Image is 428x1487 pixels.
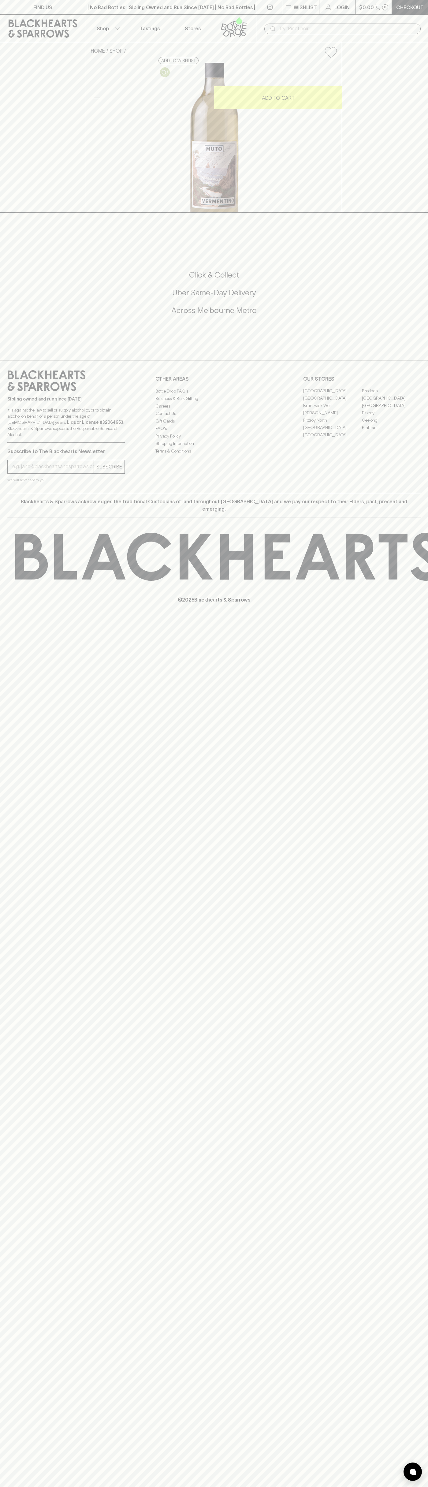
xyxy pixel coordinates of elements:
[96,463,122,470] p: SUBSCRIBE
[303,424,362,431] a: [GEOGRAPHIC_DATA]
[67,420,123,425] strong: Liquor License #32064953
[294,4,317,11] p: Wishlist
[110,48,123,54] a: SHOP
[303,431,362,439] a: [GEOGRAPHIC_DATA]
[97,25,109,32] p: Shop
[362,409,421,417] a: Fitzroy
[155,410,273,417] a: Contact Us
[303,395,362,402] a: [GEOGRAPHIC_DATA]
[155,417,273,425] a: Gift Cards
[155,432,273,440] a: Privacy Policy
[262,94,295,102] p: ADD TO CART
[384,6,386,9] p: 0
[12,498,416,512] p: Blackhearts & Sparrows acknowledges the traditional Custodians of land throughout [GEOGRAPHIC_DAT...
[185,25,201,32] p: Stores
[362,417,421,424] a: Geelong
[155,425,273,432] a: FAQ's
[7,407,125,438] p: It is against the law to sell or supply alcohol to, or to obtain alcohol on behalf of a person un...
[322,45,339,60] button: Add to wishlist
[214,86,342,109] button: ADD TO CART
[303,387,362,395] a: [GEOGRAPHIC_DATA]
[303,417,362,424] a: Fitzroy North
[7,396,125,402] p: Sibling owned and run since [DATE]
[303,409,362,417] a: [PERSON_NAME]
[155,395,273,402] a: Business & Bulk Gifting
[140,25,160,32] p: Tastings
[155,387,273,395] a: Bottle Drop FAQ's
[303,402,362,409] a: Brunswick West
[155,447,273,455] a: Terms & Conditions
[334,4,350,11] p: Login
[362,402,421,409] a: [GEOGRAPHIC_DATA]
[7,448,125,455] p: Subscribe to The Blackhearts Newsletter
[158,66,171,79] a: Controlled exposure to oxygen, adding complexity and sometimes developed characteristics.
[396,4,424,11] p: Checkout
[410,1469,416,1475] img: bubble-icon
[7,477,125,483] p: We will never spam you
[303,375,421,382] p: OUR STORES
[12,462,94,471] input: e.g. jane@blackheartsandsparrows.com.au
[155,375,273,382] p: OTHER AREAS
[86,63,342,212] img: 40941.png
[362,424,421,431] a: Prahran
[359,4,374,11] p: $0.00
[362,395,421,402] a: [GEOGRAPHIC_DATA]
[158,57,199,64] button: Add to wishlist
[155,440,273,447] a: Shipping Information
[279,24,416,34] input: Try "Pinot noir"
[91,48,105,54] a: HOME
[171,15,214,42] a: Stores
[362,387,421,395] a: Braddon
[7,270,421,280] h5: Click & Collect
[128,15,171,42] a: Tastings
[7,288,421,298] h5: Uber Same-Day Delivery
[155,402,273,410] a: Careers
[7,245,421,348] div: Call to action block
[160,67,170,77] img: Oxidative
[7,305,421,315] h5: Across Melbourne Metro
[86,15,129,42] button: Shop
[33,4,52,11] p: FIND US
[94,460,125,473] button: SUBSCRIBE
